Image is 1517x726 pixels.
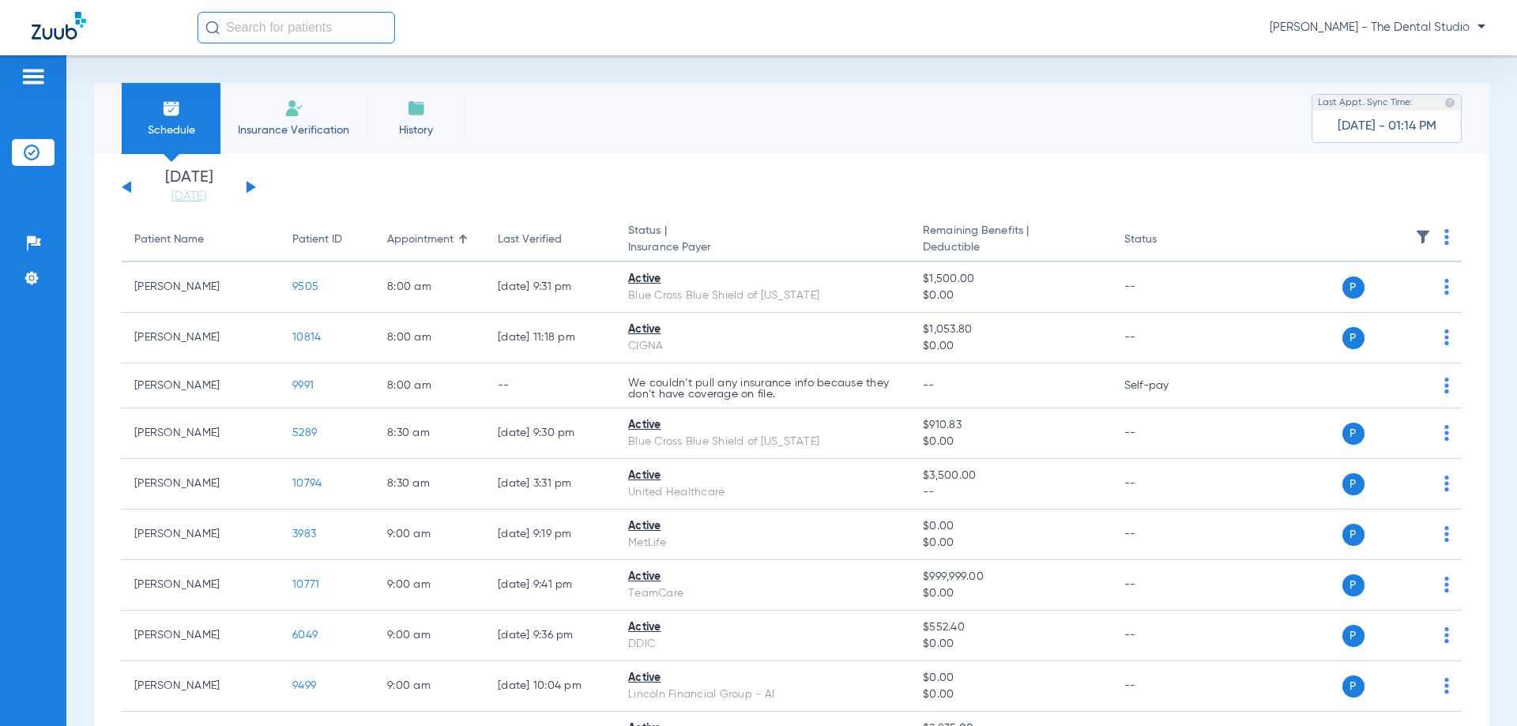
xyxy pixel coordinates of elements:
[1342,625,1365,647] span: P
[1270,20,1485,36] span: [PERSON_NAME] - The Dental Studio
[1342,524,1365,546] span: P
[21,67,46,86] img: hamburger-icon
[498,231,562,248] div: Last Verified
[485,262,615,313] td: [DATE] 9:31 PM
[1112,661,1218,712] td: --
[628,434,898,450] div: Blue Cross Blue Shield of [US_STATE]
[1318,95,1413,111] span: Last Appt. Sync Time:
[292,332,321,343] span: 10814
[628,535,898,551] div: MetLife
[1112,313,1218,363] td: --
[284,99,303,118] img: Manual Insurance Verification
[1342,276,1365,299] span: P
[232,122,355,138] span: Insurance Verification
[387,231,454,248] div: Appointment
[1342,327,1365,349] span: P
[485,661,615,712] td: [DATE] 10:04 PM
[923,569,1098,585] span: $999,999.00
[375,510,485,560] td: 9:00 AM
[1112,510,1218,560] td: --
[923,271,1098,288] span: $1,500.00
[910,218,1111,262] th: Remaining Benefits |
[122,661,280,712] td: [PERSON_NAME]
[628,338,898,355] div: CIGNA
[628,468,898,484] div: Active
[134,122,209,138] span: Schedule
[134,231,267,248] div: Patient Name
[628,518,898,535] div: Active
[122,363,280,408] td: [PERSON_NAME]
[122,510,280,560] td: [PERSON_NAME]
[122,459,280,510] td: [PERSON_NAME]
[122,611,280,661] td: [PERSON_NAME]
[628,271,898,288] div: Active
[1415,229,1431,245] img: filter.svg
[122,262,280,313] td: [PERSON_NAME]
[923,636,1098,653] span: $0.00
[292,680,316,691] span: 9499
[923,434,1098,450] span: $0.00
[923,484,1098,501] span: --
[1444,526,1449,542] img: group-dot-blue.svg
[1112,408,1218,459] td: --
[375,313,485,363] td: 8:00 AM
[1342,574,1365,596] span: P
[32,12,86,39] img: Zuub Logo
[628,569,898,585] div: Active
[628,417,898,434] div: Active
[628,585,898,602] div: TeamCare
[923,687,1098,703] span: $0.00
[292,529,316,540] span: 3983
[498,231,603,248] div: Last Verified
[375,661,485,712] td: 9:00 AM
[1444,476,1449,491] img: group-dot-blue.svg
[375,363,485,408] td: 8:00 AM
[122,313,280,363] td: [PERSON_NAME]
[1112,218,1218,262] th: Status
[923,468,1098,484] span: $3,500.00
[375,459,485,510] td: 8:30 AM
[1338,118,1436,134] span: [DATE] - 01:14 PM
[198,12,395,43] input: Search for patients
[378,122,454,138] span: History
[923,585,1098,602] span: $0.00
[923,239,1098,256] span: Deductible
[628,619,898,636] div: Active
[375,262,485,313] td: 8:00 AM
[923,619,1098,636] span: $552.40
[375,611,485,661] td: 9:00 AM
[387,231,472,248] div: Appointment
[1112,459,1218,510] td: --
[485,408,615,459] td: [DATE] 9:30 PM
[485,459,615,510] td: [DATE] 3:31 PM
[923,322,1098,338] span: $1,053.80
[1112,611,1218,661] td: --
[1342,423,1365,445] span: P
[1342,675,1365,698] span: P
[485,313,615,363] td: [DATE] 11:18 PM
[1444,329,1449,345] img: group-dot-blue.svg
[485,363,615,408] td: --
[923,670,1098,687] span: $0.00
[1444,425,1449,441] img: group-dot-blue.svg
[292,630,318,641] span: 6049
[923,380,935,391] span: --
[1444,279,1449,295] img: group-dot-blue.svg
[1438,650,1517,726] iframe: Chat Widget
[628,288,898,304] div: Blue Cross Blue Shield of [US_STATE]
[134,231,204,248] div: Patient Name
[485,611,615,661] td: [DATE] 9:36 PM
[628,322,898,338] div: Active
[1112,363,1218,408] td: Self-pay
[628,239,898,256] span: Insurance Payer
[292,427,317,438] span: 5289
[122,560,280,611] td: [PERSON_NAME]
[1444,378,1449,393] img: group-dot-blue.svg
[292,231,342,248] div: Patient ID
[1444,577,1449,592] img: group-dot-blue.svg
[485,510,615,560] td: [DATE] 9:19 PM
[628,378,898,400] p: We couldn’t pull any insurance info because they don’t have coverage on file.
[1444,229,1449,245] img: group-dot-blue.svg
[923,417,1098,434] span: $910.83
